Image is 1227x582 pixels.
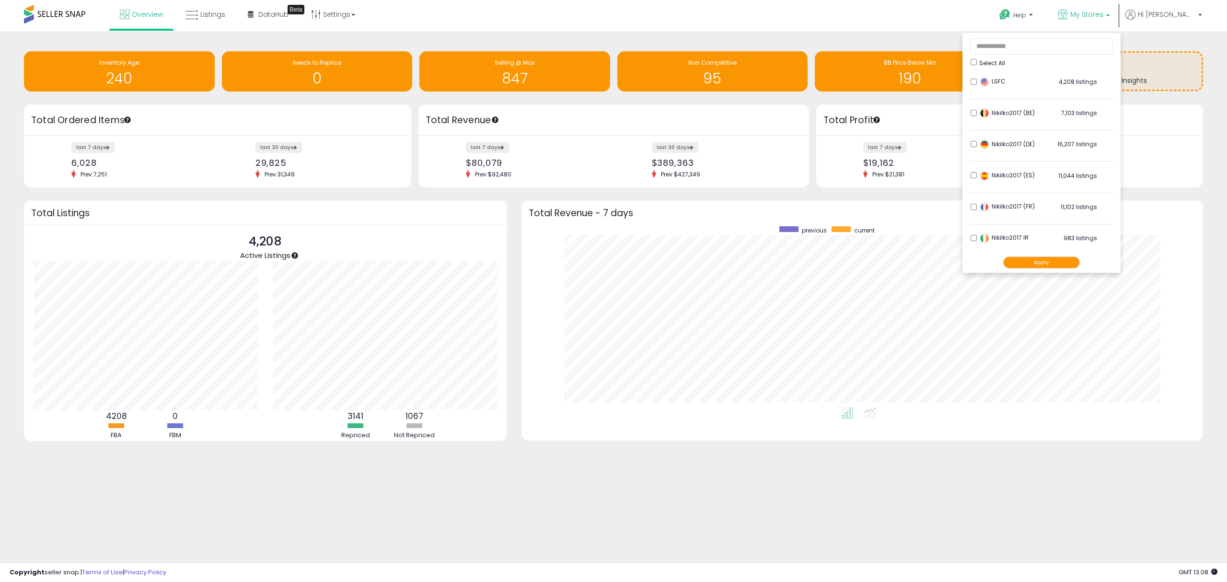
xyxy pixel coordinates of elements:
[820,70,1001,86] h1: 190
[802,226,827,234] span: previous
[132,10,163,19] span: Overview
[88,431,145,440] div: FBA
[386,431,443,440] div: Not Repriced
[1003,256,1080,268] button: Apply
[255,158,394,168] div: 29,825
[147,431,204,440] div: FBM
[419,51,610,92] a: Selling @ Max 847
[980,233,1029,242] span: Nikilko2017 IR
[71,158,210,168] div: 6,028
[1070,10,1103,19] span: My Stores
[71,142,115,153] label: last 7 days
[999,9,1011,21] i: Get Help
[529,210,1196,217] h3: Total Revenue - 7 days
[173,410,178,422] b: 0
[347,410,363,422] b: 3141
[652,158,792,168] div: $389,363
[652,142,698,153] label: last 30 days
[293,58,341,67] span: Needs to Reprice
[1013,11,1026,19] span: Help
[980,108,989,118] img: belgium.png
[222,51,413,92] a: Needs to Reprice 0
[29,70,210,86] h1: 240
[495,58,535,67] span: Selling @ Max
[622,70,803,86] h1: 95
[288,5,304,14] div: Tooltip anchor
[980,202,1035,210] span: Nikilko2017 (FR)
[980,171,989,181] img: spain.png
[255,142,302,153] label: last 30 days
[1069,76,1147,85] span: Add Actionable Insights
[258,10,289,19] span: DataHub
[405,410,423,422] b: 1067
[1057,140,1097,148] span: 16,207 listings
[992,1,1042,31] a: Help
[424,70,605,86] h1: 847
[290,251,299,260] div: Tooltip anchor
[617,51,808,92] a: Non Competitive 95
[31,210,500,217] h3: Total Listings
[24,51,215,92] a: Inventory Age 240
[863,158,1002,168] div: $19,162
[470,170,516,178] span: Prev: $92,480
[656,170,705,178] span: Prev: $427,349
[854,226,875,234] span: current
[1059,78,1097,86] span: 4,208 listings
[1058,172,1097,180] span: 11,044 listings
[980,171,1035,179] span: Nikilko2017 (ES)
[1138,10,1195,19] span: Hi [PERSON_NAME]
[76,170,112,178] span: Prev: 7,251
[863,142,906,153] label: last 7 days
[823,114,1196,127] h3: Total Profit
[1061,203,1097,211] span: 11,102 listings
[884,58,937,67] span: BB Price Below Min
[106,410,127,422] b: 4208
[327,431,384,440] div: Repriced
[1064,234,1097,242] span: 983 listings
[980,233,989,243] img: ireland.png
[980,77,1006,85] span: LSFC
[240,250,290,260] span: Active Listings
[872,116,881,124] div: Tooltip anchor
[466,158,606,168] div: $80,079
[123,116,132,124] div: Tooltip anchor
[980,140,989,149] img: germany.png
[1061,109,1097,117] span: 7,103 listings
[980,140,1035,148] span: Nikilko2017 (DE)
[99,58,139,67] span: Inventory Age
[815,51,1006,92] a: BB Price Below Min 190
[868,170,909,178] span: Prev: $21,381
[227,70,408,86] h1: 0
[688,58,737,67] span: Non Competitive
[466,142,509,153] label: last 7 days
[979,59,1005,67] span: Select All
[240,233,290,251] p: 4,208
[200,10,225,19] span: Listings
[31,114,404,127] h3: Total Ordered Items
[260,170,300,178] span: Prev: 31,349
[426,114,802,127] h3: Total Revenue
[980,109,1035,117] span: Nikilko2017 (BE)
[980,77,989,87] img: usa.png
[980,202,989,212] img: france.png
[491,116,499,124] div: Tooltip anchor
[1125,10,1202,31] a: Hi [PERSON_NAME]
